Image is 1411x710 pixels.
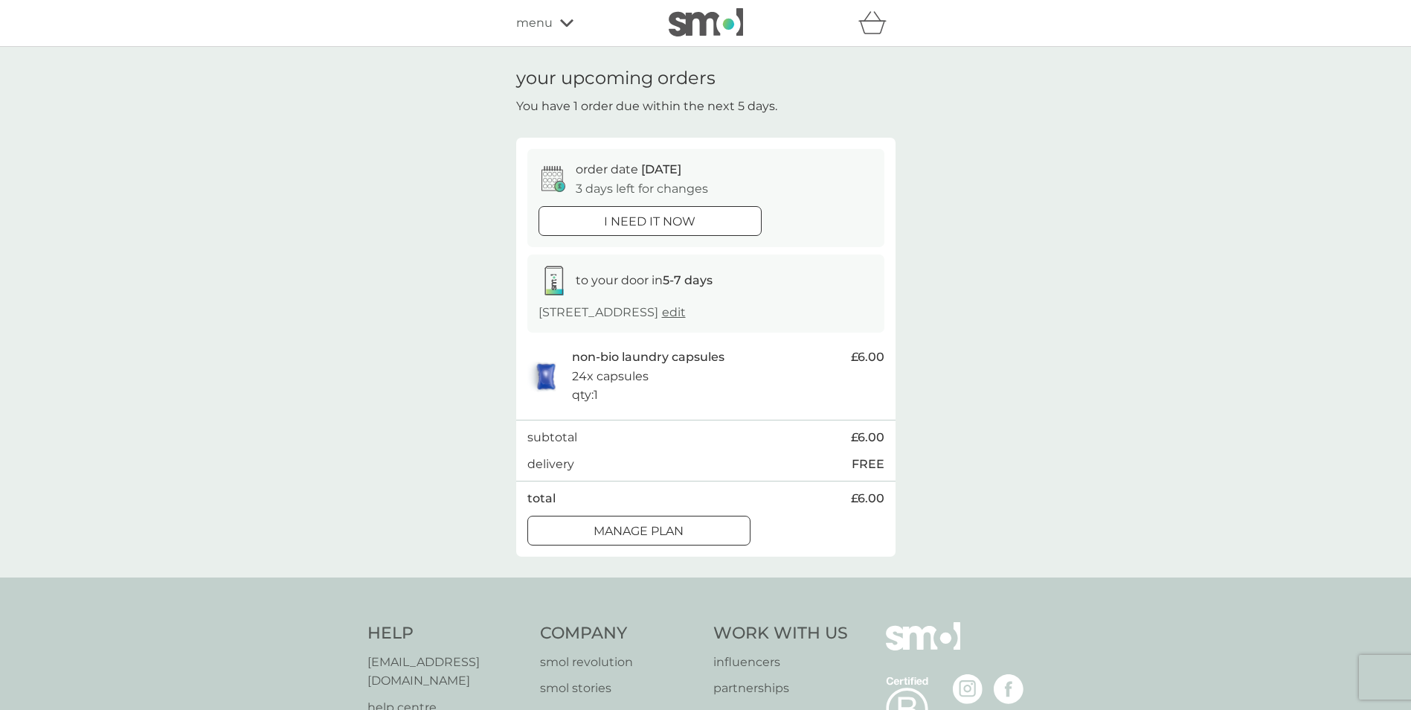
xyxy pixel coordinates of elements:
[539,303,686,322] p: [STREET_ADDRESS]
[367,653,526,691] a: [EMAIL_ADDRESS][DOMAIN_NAME]
[886,622,960,673] img: smol
[527,455,574,474] p: delivery
[572,348,724,367] p: non-bio laundry capsules
[669,8,743,36] img: smol
[594,522,684,541] p: Manage plan
[527,428,577,447] p: subtotal
[572,367,649,386] p: 24x capsules
[516,68,716,89] h1: your upcoming orders
[540,622,698,645] h4: Company
[539,206,762,236] button: i need it now
[572,386,598,405] p: qty : 1
[641,162,681,176] span: [DATE]
[851,489,884,508] span: £6.00
[953,674,983,704] img: visit the smol Instagram page
[576,179,708,199] p: 3 days left for changes
[851,348,884,367] span: £6.00
[576,160,681,179] p: order date
[367,622,526,645] h4: Help
[516,97,777,116] p: You have 1 order due within the next 5 days.
[540,679,698,698] a: smol stories
[663,273,713,287] strong: 5-7 days
[527,516,751,546] button: Manage plan
[527,489,556,508] p: total
[662,305,686,319] a: edit
[604,212,695,231] p: i need it now
[516,13,553,33] span: menu
[852,455,884,474] p: FREE
[576,273,713,287] span: to your door in
[994,674,1023,704] img: visit the smol Facebook page
[713,679,848,698] a: partnerships
[858,8,896,38] div: basket
[713,622,848,645] h4: Work With Us
[713,653,848,672] a: influencers
[540,653,698,672] a: smol revolution
[851,428,884,447] span: £6.00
